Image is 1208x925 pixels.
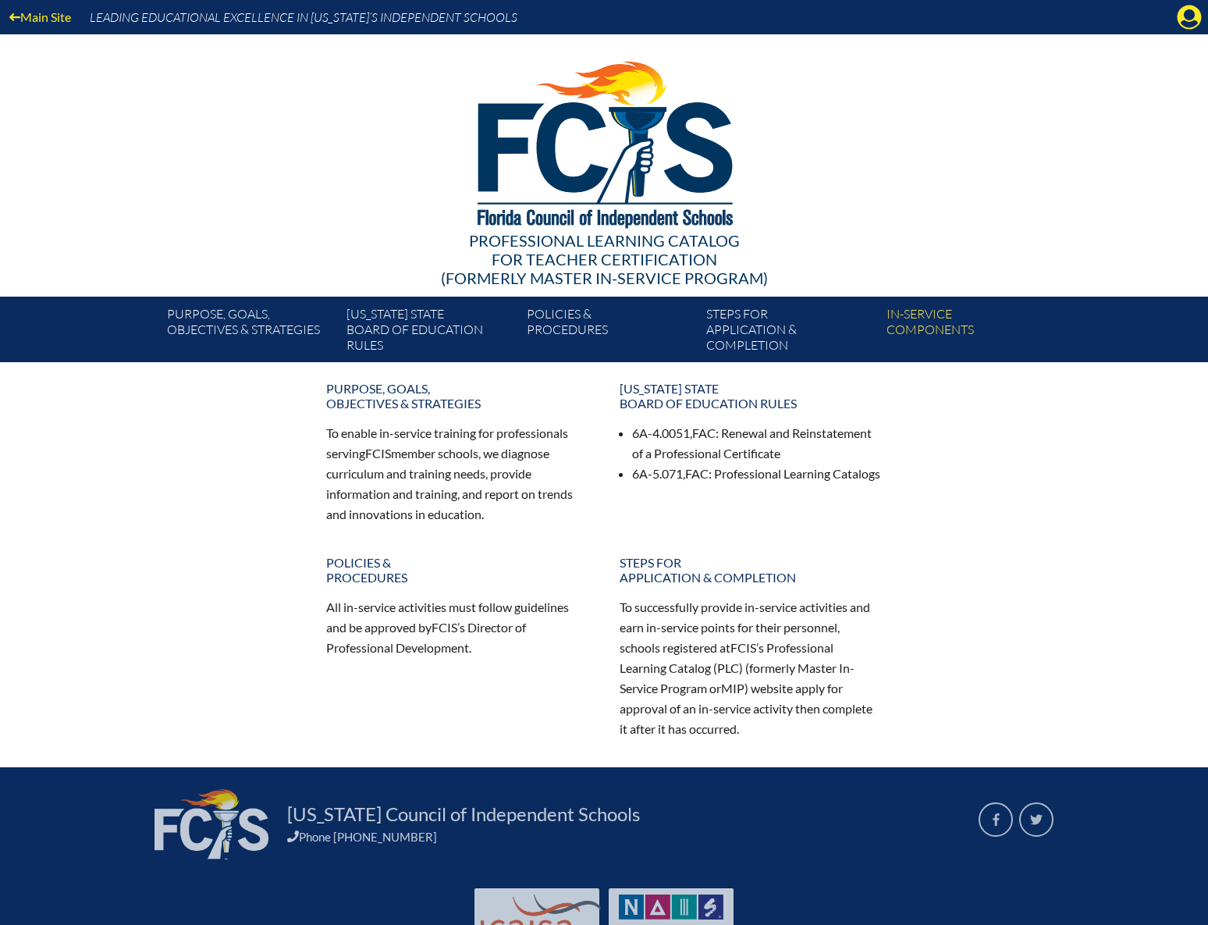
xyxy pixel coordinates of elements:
img: FCIS_logo_white [155,789,268,859]
span: MIP [721,681,744,696]
a: Steps forapplication & completion [610,549,891,591]
p: To successfully provide in-service activities and earn in-service points for their personnel, sch... [620,597,882,738]
a: Purpose, goals,objectives & strategies [317,375,598,417]
li: 6A-5.071, : Professional Learning Catalogs [632,464,882,484]
a: [US_STATE] StateBoard of Education rules [610,375,891,417]
span: for Teacher Certification [492,250,717,269]
a: Policies &Procedures [521,303,700,362]
li: 6A-4.0051, : Renewal and Reinstatement of a Professional Certificate [632,423,882,464]
div: Professional Learning Catalog (formerly Master In-service Program) [155,231,1053,287]
svg: Manage account [1177,5,1202,30]
a: Purpose, goals,objectives & strategies [161,303,340,362]
span: FCIS [432,620,457,635]
p: All in-service activities must follow guidelines and be approved by ’s Director of Professional D... [326,597,588,658]
a: [US_STATE] StateBoard of Education rules [340,303,520,362]
a: In-servicecomponents [880,303,1060,362]
span: FAC [685,466,709,481]
span: FAC [692,425,716,440]
span: FCIS [365,446,391,461]
a: [US_STATE] Council of Independent Schools [281,802,646,827]
a: Policies &Procedures [317,549,598,591]
p: To enable in-service training for professionals serving member schools, we diagnose curriculum an... [326,423,588,524]
span: PLC [717,660,739,675]
div: Phone [PHONE_NUMBER] [287,830,960,844]
img: FCISlogo221.eps [443,34,766,247]
a: Steps forapplication & completion [700,303,879,362]
span: FCIS [730,640,756,655]
a: Main Site [3,6,77,27]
